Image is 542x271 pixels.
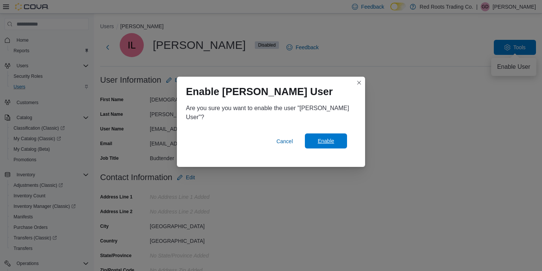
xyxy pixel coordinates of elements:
button: Enable [305,133,347,148]
span: Enable [318,137,334,145]
button: Closes this modal window [355,78,364,87]
h1: Enable [PERSON_NAME] User [186,86,333,98]
div: Are you sure you want to enable the user "[PERSON_NAME] User"? [186,104,356,122]
button: Cancel [273,134,296,149]
span: Cancel [276,138,293,145]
